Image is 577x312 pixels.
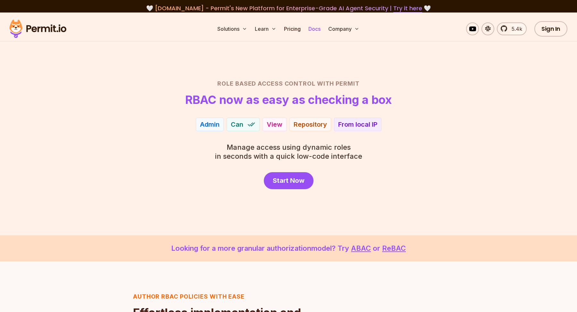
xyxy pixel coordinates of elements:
span: 5.4k [508,25,522,33]
div: Repository [294,120,327,129]
a: Docs [306,22,323,35]
span: Start Now [273,176,305,185]
a: Try it here [393,4,422,13]
a: Pricing [281,22,303,35]
p: in seconds with a quick low-code interface [215,143,362,161]
span: Can [231,120,243,129]
a: ReBAC [382,244,406,252]
div: Admin [200,120,220,129]
span: [DOMAIN_NAME] - Permit's New Platform for Enterprise-Grade AI Agent Security | [155,4,422,12]
div: From local IP [338,120,377,129]
h2: Role Based Access Control [64,79,513,88]
img: Permit logo [6,18,69,40]
h3: Author RBAC POLICIES with EASE [133,292,308,301]
span: with Permit [317,79,360,88]
a: Sign In [534,21,567,37]
div: View [267,120,282,129]
a: Start Now [264,172,314,189]
button: Solutions [215,22,250,35]
a: ABAC [351,244,371,252]
a: 5.4k [497,22,527,35]
button: Learn [252,22,279,35]
h1: RBAC now as easy as checking a box [185,93,392,106]
p: Looking for a more granular authorization model? Try or [15,243,562,254]
div: 🤍 🤍 [15,4,562,13]
span: Manage access using dynamic roles [215,143,362,152]
button: Company [326,22,362,35]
